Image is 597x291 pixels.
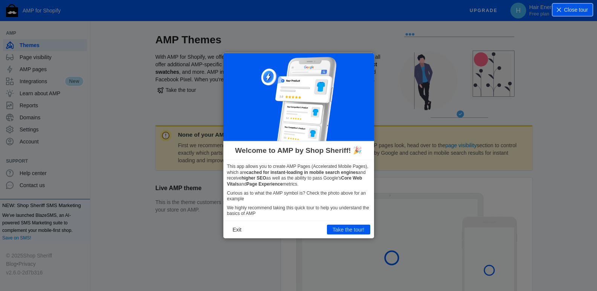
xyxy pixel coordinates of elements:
p: This app allows you to create AMP Pages (Accelerated Mobile Pages), which are and receive as well... [227,164,370,187]
iframe: Drift Widget Chat Controller [559,253,588,282]
button: Take the tour! [327,225,370,235]
button: Exit [227,225,247,235]
span: Close tour [564,6,588,14]
p: We highly recommend taking this quick tour to help you understand the basics of AMP [227,205,370,216]
p: Curious as to what the AMP symbol is? Check the photo above for an example [227,190,370,202]
b: cached for instant-loading in mobile search engines [246,170,358,175]
b: higher SEO [241,175,266,181]
b: Page Experience [246,181,282,187]
b: Core Web Vitals [227,175,362,187]
span: Welcome to AMP by Shop Sheriff! 🎉 [235,145,362,156]
img: phone-google_300x337.png [261,56,336,141]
